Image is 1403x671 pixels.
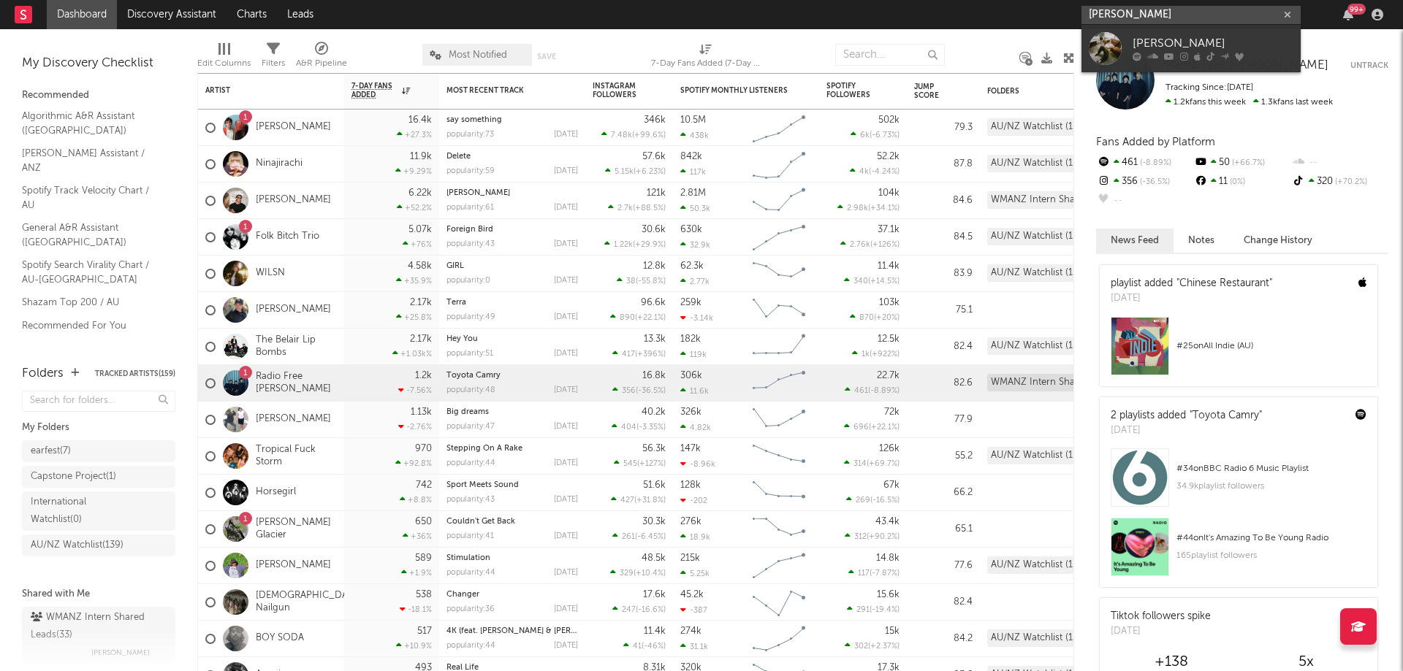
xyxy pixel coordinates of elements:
div: -2.76 % [398,422,432,432]
div: ( ) [611,495,666,505]
div: 842k [680,152,702,161]
div: 30.6k [642,225,666,234]
span: 2.7k [617,204,633,212]
div: 320 [1291,172,1388,191]
div: popularity: 0 [446,277,490,285]
div: 119k [680,350,707,359]
div: 57.6k [642,152,666,161]
div: 66.2 [914,484,973,502]
a: [PERSON_NAME] [256,413,331,426]
div: [DATE] [554,167,578,175]
div: 121k [647,188,666,198]
svg: Chart title [746,110,812,146]
span: -4.24 % [871,168,897,176]
span: 404 [621,423,636,432]
a: International Watchlist(0) [22,491,175,531]
div: [DATE] [1111,423,1262,438]
div: 82.6 [914,375,973,392]
span: 1.3k fans last week [1166,98,1333,107]
div: Instagram Followers [593,82,644,99]
span: 461 [854,387,868,395]
div: 87.8 [914,156,973,173]
div: Foreign Bird [446,226,578,234]
div: 630k [680,225,702,234]
span: +922 % [872,350,897,358]
div: Folders [987,87,1097,96]
div: -3.14k [680,313,713,323]
div: ( ) [601,130,666,139]
span: +22.1 % [637,314,664,322]
div: A&R Pipeline [296,37,347,79]
span: +99.6 % [634,131,664,139]
div: [DATE] [554,350,578,358]
div: +76 % [403,239,432,249]
div: popularity: 51 [446,350,493,358]
div: AU/NZ Watchlist (139) [987,155,1090,172]
div: 51.6k [643,480,666,490]
a: Tropical Fuck Storm [256,444,337,469]
a: Stimulation [446,554,490,562]
div: ( ) [852,349,900,358]
div: 306k [680,371,702,380]
div: 2.77k [680,277,710,286]
svg: Chart title [746,219,812,256]
span: 1.22k [614,241,633,249]
span: 7.48k [611,131,632,139]
div: Jump Score [914,83,951,100]
div: A&R Pipeline [296,55,347,72]
span: 356 [622,387,636,395]
span: +34.1 % [870,204,897,212]
div: 67k [883,480,900,490]
svg: Chart title [746,256,812,292]
button: Notes [1174,229,1229,253]
span: 417 [622,350,635,358]
div: WMANZ Intern Shared Leads (33) [987,374,1115,391]
div: Most Recent Track [446,86,556,95]
div: +35.9 % [396,276,432,285]
a: The Belair Lip Bombs [256,334,337,359]
span: 2.76k [850,241,870,249]
a: Algorithmic A&R Assistant ([GEOGRAPHIC_DATA]) [22,108,161,138]
div: earfest ( 7 ) [31,442,71,460]
span: 1k [862,350,870,358]
a: WMANZ Intern Shared Leads(33)[PERSON_NAME] [22,607,175,664]
div: popularity: 44 [446,459,495,467]
span: +29.9 % [635,241,664,249]
a: earfest(7) [22,440,175,462]
div: 10.5M [680,115,706,125]
span: -8.89 % [1138,159,1171,167]
div: AU/NZ Watchlist (139) [987,118,1090,136]
svg: Chart title [746,438,812,475]
span: -55.8 % [638,277,664,285]
div: 11.6k [680,386,709,396]
div: [DATE] [554,423,578,431]
div: Hey You [446,335,578,343]
div: # 44 on It's Amazing To Be Young Radio [1176,529,1366,547]
div: playlist added [1111,276,1272,291]
span: Most Notified [449,50,507,60]
div: Sport Meets Sound [446,481,578,489]
div: ( ) [844,276,900,285]
a: #34onBBC Radio 6 Music Playlist34.9kplaylist followers [1100,448,1377,518]
button: Untrack [1350,58,1388,73]
a: 4K (feat. [PERSON_NAME] & [PERSON_NAME]) [446,627,620,635]
div: 7-Day Fans Added (7-Day Fans Added) [651,55,761,72]
button: Change History [1229,229,1327,253]
div: [DATE] [554,240,578,248]
a: Sport Meets Sound [446,481,519,489]
div: 12.8k [643,261,666,271]
div: 50.3k [680,204,710,213]
div: popularity: 61 [446,204,494,212]
a: Foreign Bird [446,226,493,234]
div: 2.17k [410,298,432,307]
div: Delete [446,153,578,161]
div: 62.3k [680,261,704,271]
div: 37.1k [878,225,900,234]
button: Save [537,53,556,61]
div: 147k [680,444,701,453]
div: 16.8k [642,371,666,380]
div: 55.2 [914,448,973,465]
div: 7-Day Fans Added (7-Day Fans Added) [651,37,761,79]
a: AU/NZ Watchlist(139) [22,534,175,556]
div: ( ) [850,313,900,322]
